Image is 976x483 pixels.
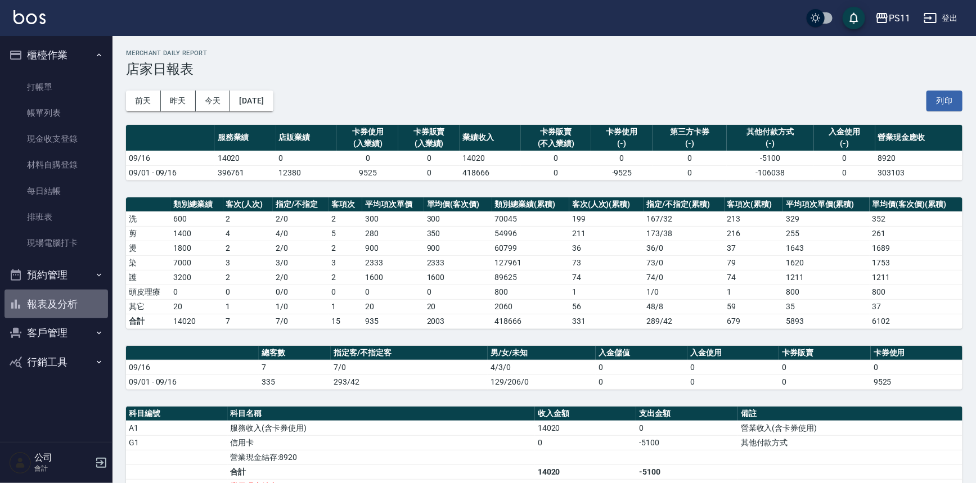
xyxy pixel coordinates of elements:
[460,165,521,180] td: 418666
[492,299,569,314] td: 2060
[596,360,687,374] td: 0
[329,255,363,270] td: 3
[337,151,398,165] td: 0
[228,421,535,435] td: 服務收入(含卡券使用)
[273,226,329,241] td: 4 / 0
[870,299,962,314] td: 37
[492,226,569,241] td: 54996
[34,452,92,463] h5: 公司
[223,285,273,299] td: 0
[401,126,457,138] div: 卡券販賣
[783,197,870,212] th: 平均項次單價(累積)
[535,407,637,421] th: 收入金額
[170,241,223,255] td: 1800
[273,211,329,226] td: 2 / 0
[488,346,596,360] th: 男/女/未知
[362,299,424,314] td: 20
[779,360,871,374] td: 0
[5,100,108,126] a: 帳單列表
[636,435,738,450] td: -5100
[329,197,363,212] th: 客項次
[871,7,915,30] button: PS11
[126,435,228,450] td: G1
[783,285,870,299] td: 800
[817,138,872,150] div: (-)
[492,211,569,226] td: 70045
[488,374,596,389] td: 129/206/0
[738,435,962,450] td: 其他付款方式
[5,152,108,178] a: 材料自購登錄
[783,226,870,241] td: 255
[783,241,870,255] td: 1643
[687,374,779,389] td: 0
[644,255,725,270] td: 73 / 0
[843,7,865,29] button: save
[594,126,650,138] div: 卡券使用
[259,346,331,360] th: 總客數
[362,314,424,328] td: 935
[223,197,273,212] th: 客次(人次)
[644,241,725,255] td: 36 / 0
[591,151,653,165] td: 0
[398,165,460,180] td: 0
[875,151,962,165] td: 8920
[725,226,784,241] td: 216
[535,435,637,450] td: 0
[644,314,725,328] td: 289/42
[779,374,871,389] td: 0
[783,299,870,314] td: 35
[875,125,962,151] th: 營業現金應收
[424,270,492,285] td: 1600
[644,270,725,285] td: 74 / 0
[170,197,223,212] th: 類別總業績
[424,241,492,255] td: 900
[424,255,492,270] td: 2333
[783,270,870,285] td: 1211
[273,299,329,314] td: 1 / 0
[569,226,644,241] td: 211
[569,255,644,270] td: 73
[569,197,644,212] th: 客次(人次)(累積)
[424,314,492,328] td: 2003
[126,270,170,285] td: 護
[126,360,259,374] td: 09/16
[126,285,170,299] td: 頭皮理療
[362,255,424,270] td: 2333
[492,241,569,255] td: 60799
[259,374,331,389] td: 335
[569,211,644,226] td: 199
[329,314,363,328] td: 15
[783,211,870,226] td: 329
[727,165,814,180] td: -106038
[14,10,46,24] img: Logo
[329,285,363,299] td: 0
[870,226,962,241] td: 261
[636,464,738,479] td: -5100
[870,314,962,328] td: 6102
[725,285,784,299] td: 1
[653,165,727,180] td: 0
[161,91,196,111] button: 昨天
[725,299,784,314] td: 59
[228,407,535,421] th: 科目名稱
[126,241,170,255] td: 燙
[569,285,644,299] td: 1
[223,314,273,328] td: 7
[276,151,338,165] td: 0
[870,270,962,285] td: 1211
[727,151,814,165] td: -5100
[401,138,457,150] div: (入業績)
[725,197,784,212] th: 客項次(累積)
[5,290,108,319] button: 報表及分析
[870,241,962,255] td: 1689
[273,270,329,285] td: 2 / 0
[170,211,223,226] td: 600
[337,165,398,180] td: 9525
[569,314,644,328] td: 331
[5,230,108,256] a: 現場電腦打卡
[655,126,724,138] div: 第三方卡券
[170,226,223,241] td: 1400
[569,241,644,255] td: 36
[215,125,276,151] th: 服務業績
[273,197,329,212] th: 指定/不指定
